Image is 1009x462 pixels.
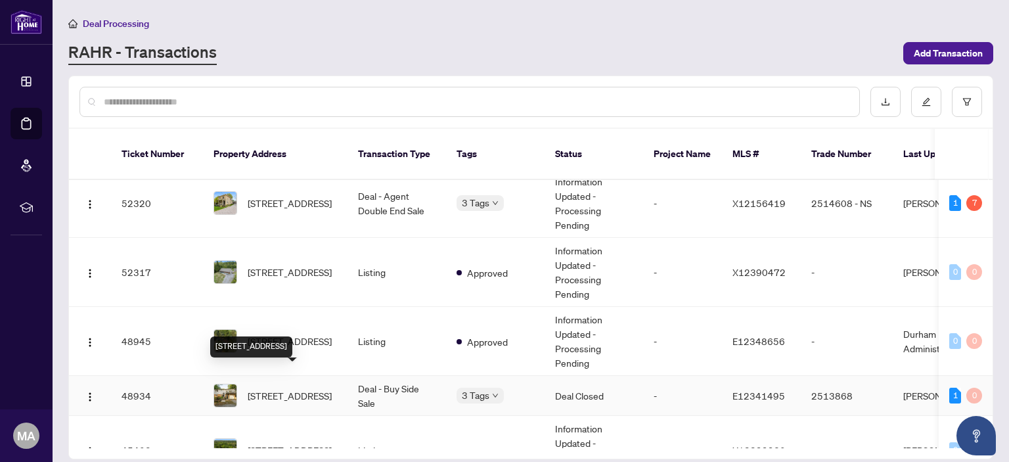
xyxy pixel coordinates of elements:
[911,87,941,117] button: edit
[462,388,489,403] span: 3 Tags
[545,169,643,238] td: Information Updated - Processing Pending
[545,376,643,416] td: Deal Closed
[203,129,348,180] th: Property Address
[85,268,95,279] img: Logo
[79,440,101,461] button: Logo
[643,376,722,416] td: -
[949,442,961,458] div: 0
[111,307,203,376] td: 48945
[85,199,95,210] img: Logo
[732,266,786,278] span: X12390472
[643,129,722,180] th: Project Name
[83,18,149,30] span: Deal Processing
[732,390,785,402] span: E12341495
[111,238,203,307] td: 52317
[801,376,893,416] td: 2513868
[545,238,643,307] td: Information Updated - Processing Pending
[348,129,446,180] th: Transaction Type
[467,335,508,349] span: Approved
[643,307,722,376] td: -
[949,333,961,349] div: 0
[79,193,101,214] button: Logo
[79,331,101,352] button: Logo
[952,87,982,117] button: filter
[966,264,982,280] div: 0
[732,444,786,456] span: X12299930
[248,265,332,279] span: [STREET_ADDRESS]
[881,97,890,106] span: download
[893,376,991,416] td: [PERSON_NAME]
[966,388,982,404] div: 0
[111,376,203,416] td: 48934
[966,195,982,211] div: 7
[248,443,332,457] span: [STREET_ADDRESS]
[111,129,203,180] th: Ticket Number
[68,41,217,65] a: RAHR - Transactions
[348,169,446,238] td: Deal - Agent Double End Sale
[893,307,991,376] td: Durham Administrator
[732,335,785,347] span: E12348656
[79,262,101,283] button: Logo
[492,392,499,399] span: down
[922,97,931,106] span: edit
[210,336,292,358] div: [STREET_ADDRESS]
[722,129,801,180] th: MLS #
[801,307,893,376] td: -
[732,197,786,209] span: X12156419
[348,238,446,307] td: Listing
[85,446,95,457] img: Logo
[111,169,203,238] td: 52320
[348,307,446,376] td: Listing
[492,200,499,206] span: down
[962,97,972,106] span: filter
[467,444,508,458] span: Approved
[870,87,901,117] button: download
[893,129,991,180] th: Last Updated By
[85,337,95,348] img: Logo
[801,238,893,307] td: -
[545,129,643,180] th: Status
[85,392,95,402] img: Logo
[79,385,101,406] button: Logo
[949,388,961,404] div: 1
[248,334,332,348] span: [STREET_ADDRESS]
[462,195,489,210] span: 3 Tags
[248,196,332,210] span: [STREET_ADDRESS]
[956,416,996,455] button: Open asap
[893,169,991,238] td: [PERSON_NAME]
[467,266,508,280] span: Approved
[545,307,643,376] td: Information Updated - Processing Pending
[949,195,961,211] div: 1
[348,376,446,416] td: Deal - Buy Side Sale
[68,19,78,28] span: home
[903,42,993,64] button: Add Transaction
[446,129,545,180] th: Tags
[966,333,982,349] div: 0
[801,129,893,180] th: Trade Number
[893,238,991,307] td: [PERSON_NAME]
[643,169,722,238] td: -
[11,10,42,34] img: logo
[801,169,893,238] td: 2514608 - NS
[214,261,236,283] img: thumbnail-img
[949,264,961,280] div: 0
[214,384,236,407] img: thumbnail-img
[914,43,983,64] span: Add Transaction
[214,330,236,352] img: thumbnail-img
[17,427,35,445] span: MA
[643,238,722,307] td: -
[214,439,236,461] img: thumbnail-img
[248,388,332,403] span: [STREET_ADDRESS]
[214,192,236,214] img: thumbnail-img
